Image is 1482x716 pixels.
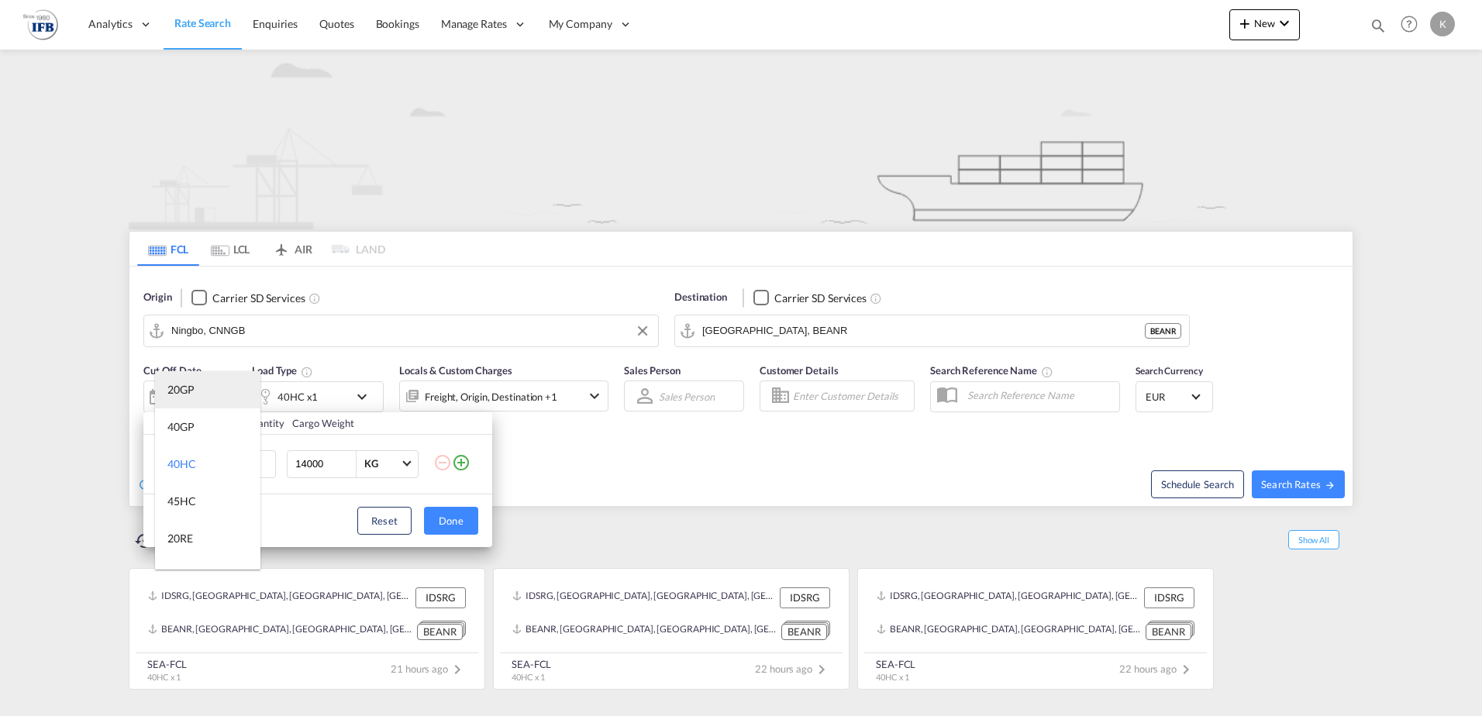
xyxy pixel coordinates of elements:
div: 40RE [167,568,193,583]
div: 40HC [167,456,196,472]
div: 20GP [167,382,195,398]
div: 45HC [167,494,196,509]
div: 20RE [167,531,193,546]
div: 40GP [167,419,195,435]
